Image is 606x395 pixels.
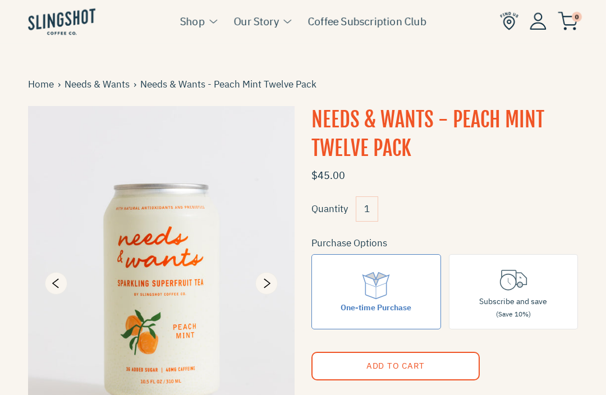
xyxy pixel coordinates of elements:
[180,13,205,30] a: Shop
[308,13,426,30] a: Coffee Subscription Club
[311,169,345,182] span: $45.00
[134,77,140,92] span: ›
[58,77,65,92] span: ›
[311,352,480,380] button: Add to Cart
[28,77,58,92] a: Home
[234,13,279,30] a: Our Story
[255,272,278,295] button: Next
[558,12,578,30] img: cart
[530,12,547,30] img: Account
[341,301,411,314] div: One-time Purchase
[140,77,320,92] span: Needs & Wants - Peach Mint Twelve Pack
[496,310,531,318] span: (Save 10%)
[311,203,348,215] label: Quantity
[45,272,67,295] button: Previous
[366,360,425,371] span: Add to Cart
[572,12,582,22] span: 0
[500,12,518,30] img: Find Us
[479,296,547,306] span: Subscribe and save
[311,236,387,251] legend: Purchase Options
[65,77,134,92] a: Needs & Wants
[558,15,578,28] a: 0
[311,106,578,163] h1: Needs & Wants - Peach Mint Twelve Pack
